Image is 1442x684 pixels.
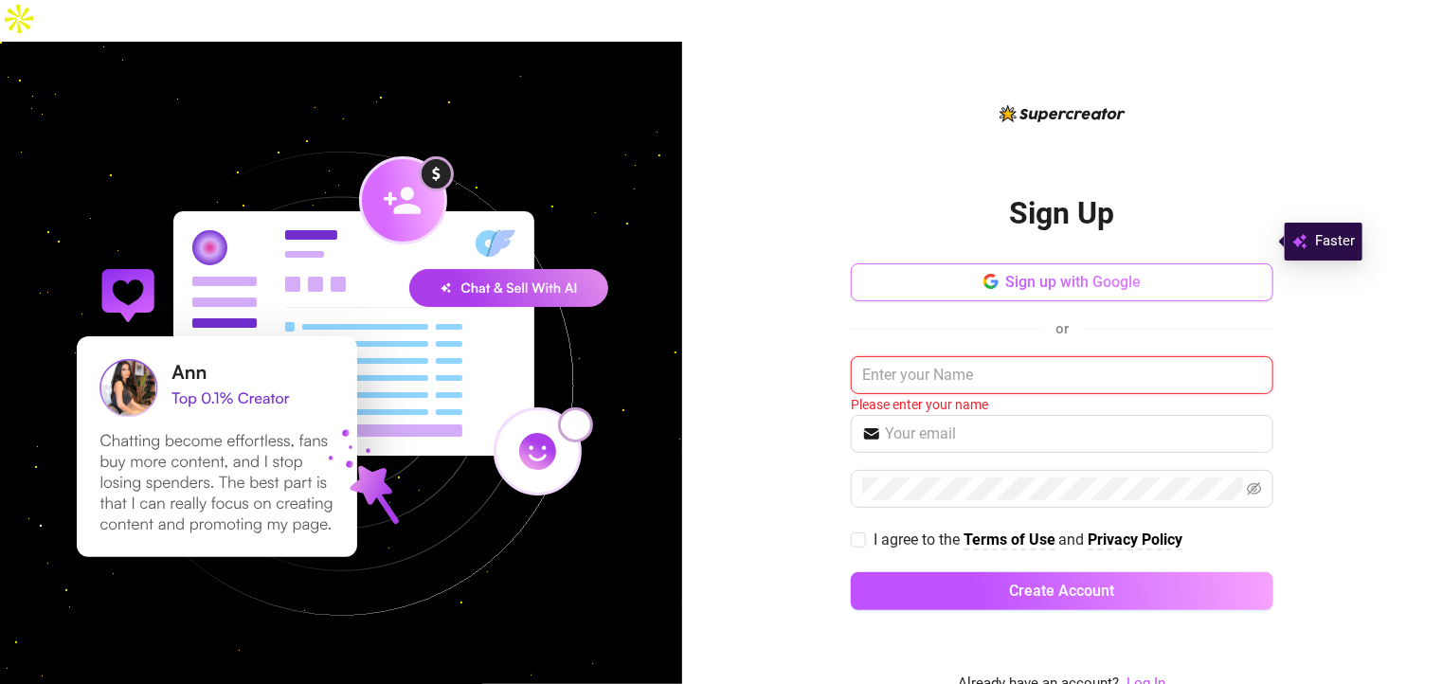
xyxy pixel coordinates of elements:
span: I agree to the [874,531,964,549]
span: and [1058,531,1088,549]
span: Create Account [1010,582,1115,600]
strong: Terms of Use [964,531,1055,549]
strong: Privacy Policy [1088,531,1182,549]
button: Sign up with Google [851,263,1273,301]
div: Please enter your name [851,394,1273,415]
span: eye-invisible [1247,481,1262,496]
a: Terms of Use [964,531,1055,550]
input: Your email [885,423,1262,445]
h2: Sign Up [1010,194,1115,233]
span: Sign up with Google [1006,273,1142,291]
button: Create Account [851,572,1273,610]
a: Privacy Policy [1088,531,1182,550]
span: or [1055,320,1069,337]
input: Enter your Name [851,356,1273,394]
span: Faster [1315,230,1355,253]
img: logo-BBDzfeDw.svg [1000,105,1126,122]
img: svg%3e [1292,230,1307,253]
